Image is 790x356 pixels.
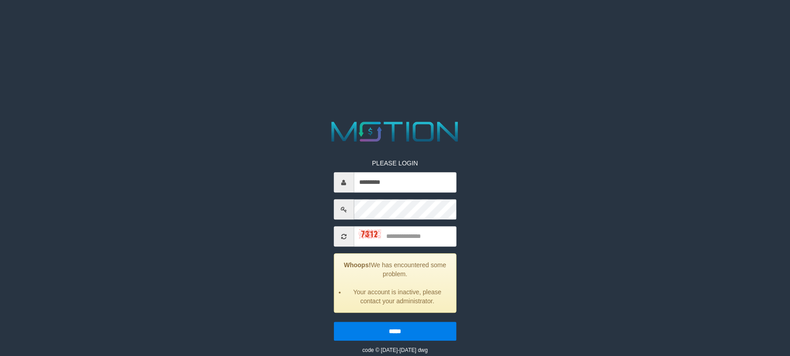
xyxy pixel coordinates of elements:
li: Your account is inactive, please contact your administrator. [345,288,449,306]
small: code © [DATE]-[DATE] dwg [362,347,428,354]
strong: Whoops! [344,262,371,269]
p: PLEASE LOGIN [333,159,456,168]
img: MOTION_logo.png [326,118,464,145]
div: We has encountered some problem. [333,254,456,313]
img: captcha [358,229,381,238]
